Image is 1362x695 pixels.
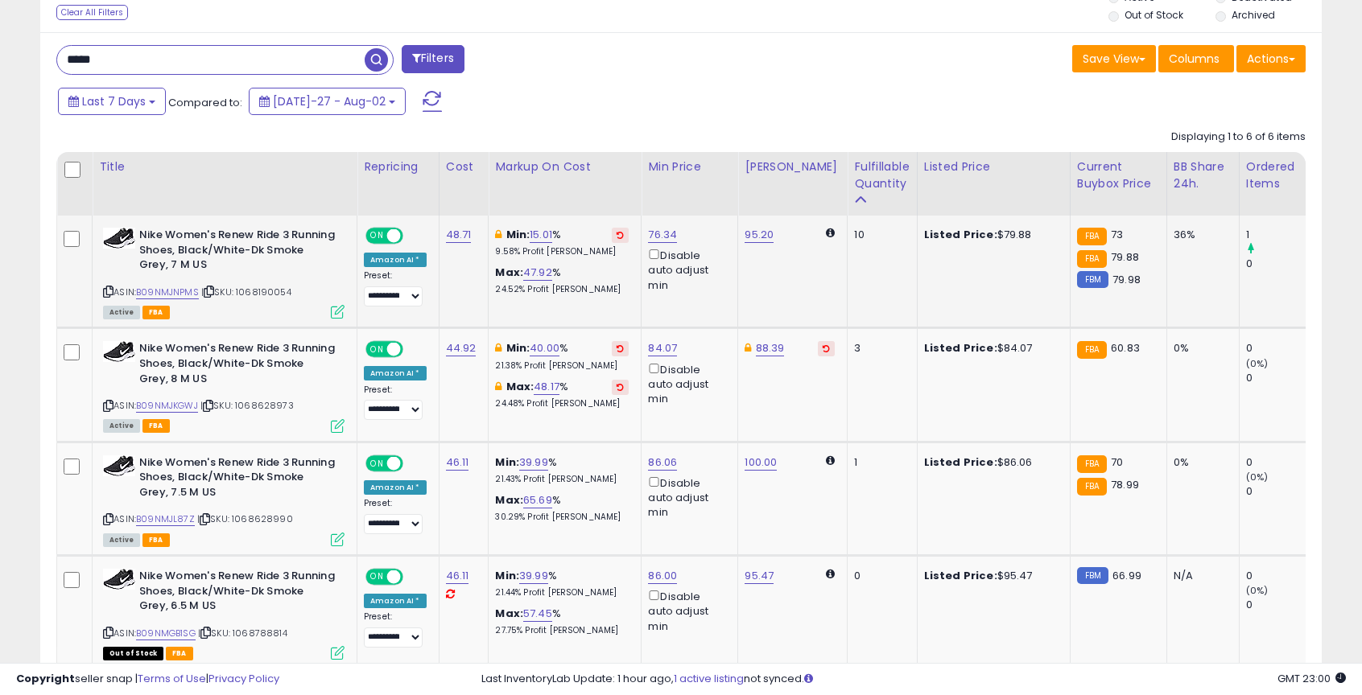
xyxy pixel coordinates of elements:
[1174,341,1227,356] div: 0%
[1112,568,1141,583] span: 66.99
[648,246,725,293] div: Disable auto adjust min
[495,284,629,295] p: 24.52% Profit [PERSON_NAME]
[924,228,1058,242] div: $79.88
[745,568,774,584] a: 95.47
[495,607,629,636] div: %
[58,88,166,115] button: Last 7 Days
[208,671,279,686] a: Privacy Policy
[367,229,387,243] span: ON
[103,569,135,590] img: 41862v5t5hL._SL40_.jpg
[495,569,629,598] div: %
[1077,478,1107,496] small: FBA
[495,474,629,485] p: 21.43% Profit [PERSON_NAME]
[1277,671,1346,686] span: 2025-08-10 23:00 GMT
[534,379,559,395] a: 48.17
[446,227,472,243] a: 48.71
[495,455,629,485] div: %
[142,419,170,433] span: FBA
[200,399,294,412] span: | SKU: 1068628973
[446,158,482,175] div: Cost
[364,270,427,306] div: Preset:
[1077,271,1108,288] small: FBM
[924,341,1058,356] div: $84.07
[495,587,629,598] p: 21.44% Profit [PERSON_NAME]
[103,533,140,547] span: All listings currently available for purchase on Amazon
[523,606,552,622] a: 57.45
[367,570,387,584] span: ON
[495,265,629,295] div: %
[139,341,335,390] b: Nike Women's Renew Ride 3 Running Shoes, Black/White-Dk Smoke Grey, 8 M US
[674,671,744,686] a: 1 active listing
[446,568,469,584] a: 46.11
[530,227,552,243] a: 15.01
[495,341,629,371] div: %
[364,385,427,421] div: Preset:
[401,570,427,584] span: OFF
[1246,371,1311,385] div: 0
[924,454,997,470] b: Listed Price:
[924,569,1058,583] div: $95.47
[523,492,552,508] a: 65.69
[103,419,140,433] span: All listings currently available for purchase on Amazon
[103,306,140,319] span: All listings currently available for purchase on Amazon
[103,647,163,660] span: All listings that are currently out of stock and unavailable for purchase on Amazon
[519,454,548,471] a: 39.99
[1246,569,1311,583] div: 0
[401,456,427,470] span: OFF
[495,454,519,470] b: Min:
[197,512,293,525] span: | SKU: 1068628990
[1111,454,1123,470] span: 70
[1174,228,1227,242] div: 36%
[364,594,427,608] div: Amazon AI *
[139,228,335,277] b: Nike Women's Renew Ride 3 Running Shoes, Black/White-Dk Smoke Grey, 7 M US
[1246,341,1311,356] div: 0
[364,158,432,175] div: Repricing
[139,569,335,618] b: Nike Women's Renew Ride 3 Running Shoes, Black/White-Dk Smoke Grey, 6.5 M US
[1111,227,1123,242] span: 73
[103,341,135,362] img: 41862v5t5hL._SL40_.jpg
[1246,598,1311,612] div: 0
[446,340,477,356] a: 44.92
[103,228,345,317] div: ASIN:
[367,343,387,356] span: ON
[201,286,291,298] span: | SKU: 1068190054
[506,379,534,394] b: Max:
[924,455,1058,470] div: $86.06
[82,93,146,109] span: Last 7 Days
[138,671,206,686] a: Terms of Use
[481,672,1346,687] div: Last InventoryLab Update: 1 hour ago, not synced.
[1077,228,1107,245] small: FBA
[745,158,840,175] div: [PERSON_NAME]
[1077,455,1107,473] small: FBA
[1246,484,1311,499] div: 0
[103,341,345,430] div: ASIN:
[364,253,427,267] div: Amazon AI *
[198,627,287,639] span: | SKU: 1068788814
[367,456,387,470] span: ON
[506,227,530,242] b: Min:
[495,380,629,409] div: %
[1174,158,1232,192] div: BB Share 24h.
[745,454,777,471] a: 100.00
[1158,45,1234,72] button: Columns
[648,568,677,584] a: 86.00
[136,627,196,640] a: B09NMGB1SG
[1125,8,1183,22] label: Out of Stock
[402,45,464,73] button: Filters
[648,474,725,520] div: Disable auto adjust min
[756,340,785,356] a: 88.39
[1111,477,1139,492] span: 78.99
[1246,584,1269,597] small: (0%)
[854,455,904,470] div: 1
[99,158,350,175] div: Title
[142,533,170,547] span: FBA
[136,512,195,526] a: B09NMJL87Z
[1232,8,1275,22] label: Archived
[648,360,725,407] div: Disable auto adjust min
[495,398,629,409] p: 24.48% Profit [PERSON_NAME]
[103,228,135,249] img: 41862v5t5hL._SL40_.jpg
[401,343,427,356] span: OFF
[495,246,629,257] p: 9.58% Profit [PERSON_NAME]
[364,480,427,495] div: Amazon AI *
[364,498,427,534] div: Preset:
